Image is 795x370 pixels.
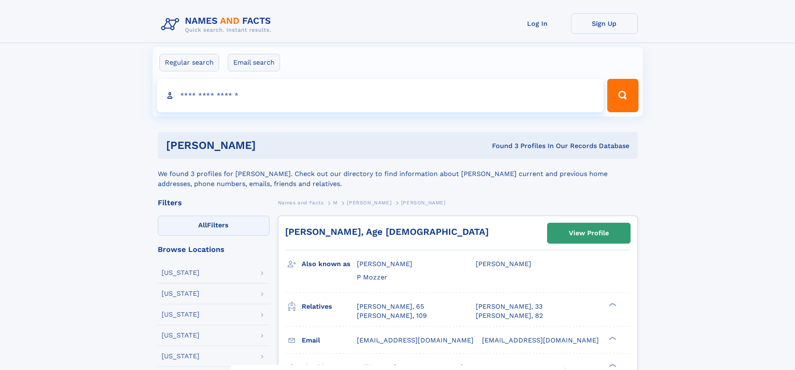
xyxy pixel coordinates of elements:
a: Log In [504,13,571,34]
a: Names and Facts [278,197,324,208]
div: Filters [158,199,270,206]
a: [PERSON_NAME], Age [DEMOGRAPHIC_DATA] [285,227,489,237]
h1: [PERSON_NAME] [166,140,374,151]
div: ❯ [607,335,617,341]
span: All [198,221,207,229]
a: Sign Up [571,13,638,34]
h3: Email [302,333,357,347]
div: View Profile [569,224,609,243]
div: [US_STATE] [162,269,199,276]
label: Filters [158,216,270,236]
h3: Also known as [302,257,357,271]
div: ❯ [607,362,617,368]
label: Email search [228,54,280,71]
div: [US_STATE] [162,311,199,318]
label: Regular search [159,54,219,71]
span: [PERSON_NAME] [476,260,531,268]
div: [US_STATE] [162,290,199,297]
div: [US_STATE] [162,353,199,360]
div: [US_STATE] [162,332,199,339]
div: Found 3 Profiles In Our Records Database [374,141,629,151]
img: Logo Names and Facts [158,13,278,36]
div: We found 3 profiles for [PERSON_NAME]. Check out our directory to find information about [PERSON_... [158,159,638,189]
span: [PERSON_NAME] [357,260,412,268]
span: M [333,200,338,206]
div: Browse Locations [158,246,270,253]
input: search input [157,79,604,112]
div: ❯ [607,302,617,307]
a: M [333,197,338,208]
span: [PERSON_NAME] [401,200,446,206]
a: [PERSON_NAME], 65 [357,302,424,311]
span: [EMAIL_ADDRESS][DOMAIN_NAME] [357,336,474,344]
a: View Profile [548,223,630,243]
span: [EMAIL_ADDRESS][DOMAIN_NAME] [482,336,599,344]
a: [PERSON_NAME] [347,197,391,208]
a: [PERSON_NAME], 82 [476,311,543,320]
a: [PERSON_NAME], 109 [357,311,427,320]
h3: Relatives [302,300,357,314]
span: P Mozzer [357,273,387,281]
button: Search Button [607,79,638,112]
span: [PERSON_NAME] [347,200,391,206]
a: [PERSON_NAME], 33 [476,302,543,311]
